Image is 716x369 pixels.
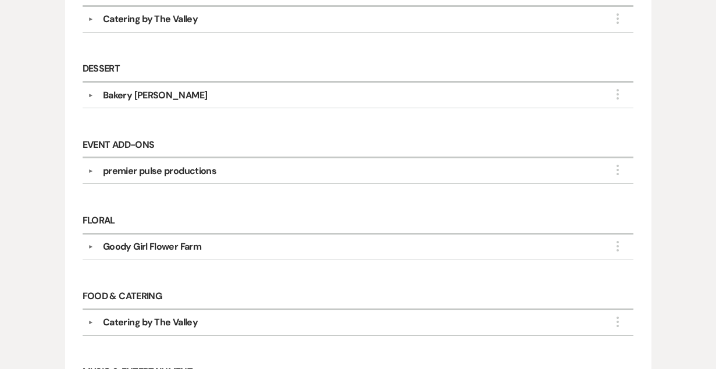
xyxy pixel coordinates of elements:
h6: Food & Catering [83,285,634,310]
h6: Floral [83,208,634,234]
div: Goody Girl Flower Farm [103,240,201,254]
button: ▼ [84,16,98,22]
h6: Dessert [83,57,634,83]
button: ▼ [84,168,98,174]
h6: Event Add-Ons [83,133,634,158]
div: Catering by The Valley [103,12,198,26]
div: Bakery [PERSON_NAME] [103,88,207,102]
div: Catering by The Valley [103,315,198,329]
div: premier pulse productions [103,164,216,178]
button: ▼ [84,320,98,326]
button: ▼ [84,93,98,98]
button: ▼ [84,244,98,250]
